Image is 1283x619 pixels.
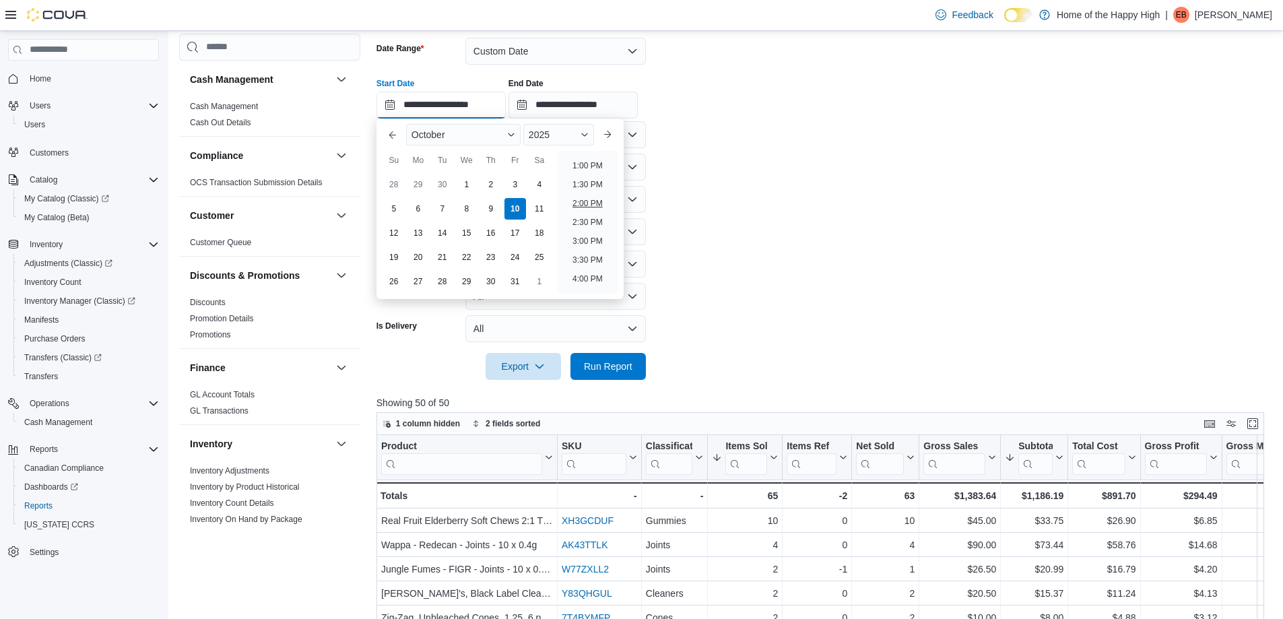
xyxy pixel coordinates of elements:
[465,315,646,342] button: All
[24,352,102,363] span: Transfers (Classic)
[529,222,550,244] div: day-18
[30,174,57,185] span: Catalog
[24,277,81,288] span: Inventory Count
[13,254,164,273] a: Adjustments (Classic)
[190,269,300,282] h3: Discounts & Promotions
[3,542,164,562] button: Settings
[465,38,646,65] button: Custom Date
[179,387,360,424] div: Finance
[407,247,429,268] div: day-20
[712,488,778,504] div: 65
[190,514,302,525] span: Inventory On Hand by Package
[19,293,141,309] a: Inventory Manager (Classic)
[24,417,92,428] span: Cash Management
[27,8,88,22] img: Cova
[382,124,403,145] button: Previous Month
[627,162,638,172] button: Open list of options
[567,271,608,287] li: 4:00 PM
[432,150,453,171] div: Tu
[787,513,847,529] div: 0
[333,436,350,452] button: Inventory
[19,191,159,207] span: My Catalog (Classic)
[19,479,159,495] span: Dashboards
[856,441,904,453] div: Net Sold
[1005,537,1063,553] div: $73.44
[190,515,302,524] a: Inventory On Hand by Package
[190,406,249,416] a: GL Transactions
[383,222,405,244] div: day-12
[1144,513,1217,529] div: $6.85
[24,98,159,114] span: Users
[333,267,350,284] button: Discounts & Promotions
[1072,513,1136,529] div: $26.90
[24,441,159,457] span: Reports
[19,479,84,495] a: Dashboards
[19,209,95,226] a: My Catalog (Beta)
[190,465,269,476] span: Inventory Adjustments
[3,170,164,189] button: Catalog
[787,441,836,453] div: Items Ref
[19,368,159,385] span: Transfers
[646,441,693,475] div: Classification
[1072,441,1125,475] div: Total Cost
[480,150,502,171] div: Th
[30,239,63,250] span: Inventory
[3,440,164,459] button: Reports
[19,274,159,290] span: Inventory Count
[13,292,164,311] a: Inventory Manager (Classic)
[13,515,164,534] button: [US_STATE] CCRS
[190,149,243,162] h3: Compliance
[19,498,159,514] span: Reports
[376,92,506,119] input: Press the down key to enter a popover containing a calendar. Press the escape key to close the po...
[407,222,429,244] div: day-13
[1018,441,1053,475] div: Subtotal
[24,172,63,188] button: Catalog
[190,209,331,222] button: Customer
[24,145,74,161] a: Customers
[190,361,226,374] h3: Finance
[508,92,638,119] input: Press the down key to open a popover containing a calendar.
[432,247,453,268] div: day-21
[24,315,59,325] span: Manifests
[562,441,626,453] div: SKU
[567,176,608,193] li: 1:30 PM
[19,312,64,328] a: Manifests
[494,353,553,380] span: Export
[1144,441,1206,453] div: Gross Profit
[627,194,638,205] button: Open list of options
[504,150,526,171] div: Fr
[190,269,331,282] button: Discounts & Promotions
[190,361,331,374] button: Finance
[504,271,526,292] div: day-31
[190,482,300,492] a: Inventory by Product Historical
[597,124,618,145] button: Next month
[377,416,465,432] button: 1 column hidden
[19,517,100,533] a: [US_STATE] CCRS
[179,234,360,256] div: Customer
[407,174,429,195] div: day-29
[19,517,159,533] span: Washington CCRS
[627,226,638,237] button: Open list of options
[646,513,704,529] div: Gummies
[13,367,164,386] button: Transfers
[190,237,251,248] span: Customer Queue
[856,488,915,504] div: 63
[190,101,258,112] span: Cash Management
[432,271,453,292] div: day-28
[952,8,993,22] span: Feedback
[467,416,546,432] button: 2 fields sorted
[24,119,45,130] span: Users
[333,148,350,164] button: Compliance
[1005,488,1063,504] div: $1,186.19
[179,294,360,348] div: Discounts & Promotions
[381,441,553,475] button: Product
[333,360,350,376] button: Finance
[567,214,608,230] li: 2:30 PM
[1165,7,1168,23] p: |
[382,172,552,294] div: October, 2025
[1144,441,1217,475] button: Gross Profit
[190,313,254,324] span: Promotion Details
[190,149,331,162] button: Compliance
[13,208,164,227] button: My Catalog (Beta)
[856,513,915,529] div: 10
